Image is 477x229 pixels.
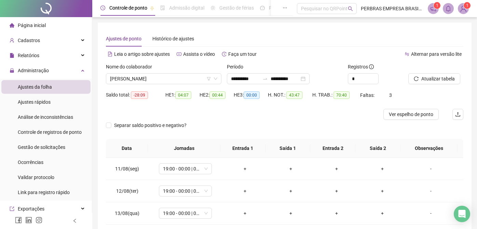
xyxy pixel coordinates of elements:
[411,187,451,195] div: -
[18,68,49,73] span: Administração
[18,53,39,58] span: Relatórios
[434,2,440,9] sup: 1
[319,187,354,195] div: +
[183,51,215,57] span: Assista o vídeo
[163,164,208,174] span: 19:00 - 00:00 | 01:00 - 07:00
[466,3,468,8] span: 1
[319,165,354,173] div: +
[355,139,400,158] th: Saída 2
[273,209,308,217] div: +
[207,77,211,81] span: filter
[228,187,262,195] div: +
[348,63,374,71] span: Registros
[333,91,350,99] span: 70:40
[265,139,311,158] th: Saída 1
[106,91,165,99] div: Saldo total:
[273,165,308,173] div: +
[408,73,460,84] button: Atualizar tabela
[319,209,354,217] div: +
[10,206,14,211] span: export
[150,6,154,10] span: pushpin
[365,187,400,195] div: +
[115,211,139,216] span: 13/08(qua)
[18,38,40,43] span: Cadastros
[214,77,218,81] span: down
[108,52,112,56] span: file-text
[310,139,355,158] th: Entrada 2
[152,36,194,41] span: Histórico de ajustes
[286,91,302,99] span: 43:47
[10,38,14,43] span: user-add
[169,5,204,11] span: Admissão digital
[163,186,208,196] span: 19:00 - 00:00 | 01:00 - 07:00
[269,5,296,11] span: Painel do DP
[389,92,392,98] span: 3
[228,165,262,173] div: +
[458,3,468,14] img: 87329
[18,23,46,28] span: Página inicial
[18,190,70,195] span: Link para registro rápido
[115,166,139,171] span: 11/08(seg)
[106,36,141,41] span: Ajustes de ponto
[25,217,32,224] span: linkedin
[421,75,455,82] span: Atualizar tabela
[18,114,73,120] span: Análise de inconsistências
[10,68,14,73] span: lock
[18,144,65,150] span: Gestão de solicitações
[10,53,14,58] span: file
[430,5,436,12] span: notification
[389,111,433,118] span: Ver espelho de ponto
[268,91,312,99] div: H. NOT.:
[400,139,458,158] th: Observações
[414,76,419,81] span: reload
[18,84,52,90] span: Ajustes da folha
[260,5,265,10] span: dashboard
[163,208,208,218] span: 19:00 - 00:00 | 01:00 - 07:00
[106,139,148,158] th: Data
[348,6,353,11] span: search
[383,109,439,120] button: Ver espelho de ponto
[436,3,438,8] span: 1
[15,217,22,224] span: facebook
[262,76,268,81] span: to
[312,91,360,99] div: H. TRAB.:
[18,206,44,212] span: Exportações
[228,209,262,217] div: +
[18,160,43,165] span: Ocorrências
[234,91,268,99] div: HE 3:
[116,188,138,194] span: 12/08(ter)
[220,139,265,158] th: Entrada 1
[209,91,226,99] span: 00:44
[100,5,105,10] span: clock-circle
[273,187,308,195] div: +
[411,165,451,173] div: -
[200,91,234,99] div: HE 2:
[109,5,147,11] span: Controle de ponto
[445,5,451,12] span: bell
[406,144,452,152] span: Observações
[365,209,400,217] div: +
[36,217,42,224] span: instagram
[72,218,77,223] span: left
[455,112,461,117] span: upload
[454,206,470,222] div: Open Intercom Messenger
[262,76,268,81] span: swap-right
[148,139,220,158] th: Jornadas
[411,51,462,57] span: Alternar para versão lite
[369,64,374,69] span: info-circle
[110,74,217,84] span: SERGIO DOS SANTOS PEREIRA
[405,52,409,56] span: swap
[244,91,260,99] span: 00:00
[227,63,248,71] label: Período
[177,52,181,56] span: youtube
[228,51,257,57] span: Faça um tour
[18,175,54,180] span: Validar protocolo
[411,209,451,217] div: -
[165,91,200,99] div: HE 1:
[360,92,376,98] span: Faltas:
[175,91,191,99] span: 04:07
[283,5,287,10] span: ellipsis
[464,2,471,9] sup: Atualize o seu contato no menu Meus Dados
[361,5,424,12] span: PERBRAS EMPRESA BRASILEIRA DE PERFURACAO LTDA
[18,99,51,105] span: Ajustes rápidos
